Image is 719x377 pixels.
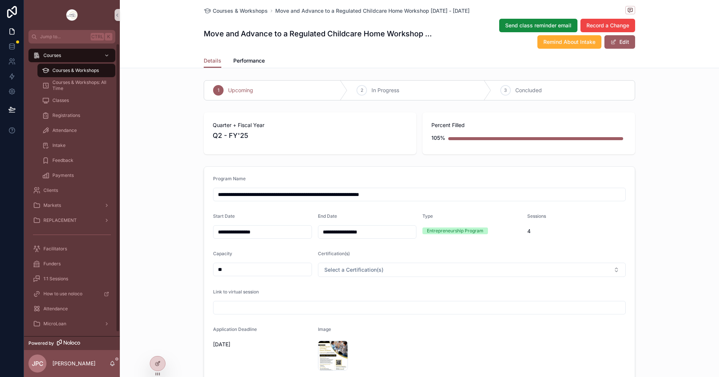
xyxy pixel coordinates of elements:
[52,142,66,148] span: Intake
[213,213,235,219] span: Start Date
[37,124,115,137] a: Attendance
[43,321,66,327] span: MicroLoan
[318,213,337,219] span: End Date
[28,317,115,331] a: MicroLoan
[504,87,507,93] span: 3
[604,35,635,49] button: Edit
[52,172,74,178] span: Payments
[52,112,80,118] span: Registrations
[527,227,626,235] span: 4
[213,176,246,181] span: Program Name
[586,22,629,29] span: Record a Change
[43,217,77,223] span: REPLACEMENT
[28,49,115,62] a: Courses
[24,43,120,336] div: scrollable content
[28,302,115,316] a: Attendance
[213,121,407,129] span: Quarter + Fiscal Year
[28,242,115,256] a: Facilitators
[505,22,571,29] span: Send class reminder email
[233,54,265,69] a: Performance
[537,35,601,49] button: Remind About Intake
[515,87,542,94] span: Concluded
[24,336,120,350] a: Powered by
[204,54,221,68] a: Details
[43,246,67,252] span: Facilitators
[106,34,112,40] span: K
[28,30,115,43] button: Jump to...CtrlK
[275,7,470,15] a: Move and Advance to a Regulated Childcare Home Workshop [DATE] - [DATE]
[28,287,115,301] a: How to use noloco
[527,213,546,219] span: Sessions
[37,154,115,167] a: Feedback
[43,291,82,297] span: How to use noloco
[43,276,68,282] span: 1:1 Sessions
[318,251,350,256] span: Certification(s)
[233,57,265,64] span: Performance
[228,87,253,94] span: Upcoming
[213,326,257,332] span: Application Deadline
[28,214,115,227] a: REPLACEMENT
[427,227,483,234] div: Entrepreneurship Program
[431,121,626,129] span: Percent Filled
[43,187,58,193] span: Clients
[499,19,577,32] button: Send class reminder email
[213,289,259,295] span: Link to virtual session
[28,272,115,286] a: 1:1 Sessions
[37,169,115,182] a: Payments
[431,130,445,145] div: 105%
[43,52,61,58] span: Courses
[52,79,108,91] span: Courses & Workshops: All Time
[43,261,61,267] span: Funders
[371,87,399,94] span: In Progress
[37,94,115,107] a: Classes
[52,127,77,133] span: Attendance
[28,257,115,271] a: Funders
[40,34,88,40] span: Jump to...
[91,33,104,40] span: Ctrl
[204,7,268,15] a: Courses & Workshops
[543,38,595,46] span: Remind About Intake
[213,130,407,141] span: Q2 - FY'25
[43,202,61,208] span: Markets
[422,213,433,219] span: Type
[28,184,115,197] a: Clients
[37,139,115,152] a: Intake
[213,341,312,348] span: [DATE]
[28,199,115,212] a: Markets
[52,97,69,103] span: Classes
[32,359,43,368] span: JPC
[66,9,78,21] img: App logo
[318,326,331,332] span: Image
[37,109,115,122] a: Registrations
[52,67,99,73] span: Courses & Workshops
[204,57,221,64] span: Details
[218,87,219,93] span: 1
[318,263,626,277] button: Select Button
[43,306,68,312] span: Attendance
[580,19,635,32] button: Record a Change
[324,266,383,274] span: Select a Certification(s)
[213,7,268,15] span: Courses & Workshops
[28,340,54,346] span: Powered by
[213,251,232,256] span: Capacity
[52,157,73,163] span: Feedback
[361,87,363,93] span: 2
[37,79,115,92] a: Courses & Workshops: All Time
[37,64,115,77] a: Courses & Workshops
[204,28,433,39] h1: Move and Advance to a Regulated Childcare Home Workshop [DATE] - [DATE]
[52,360,95,367] p: [PERSON_NAME]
